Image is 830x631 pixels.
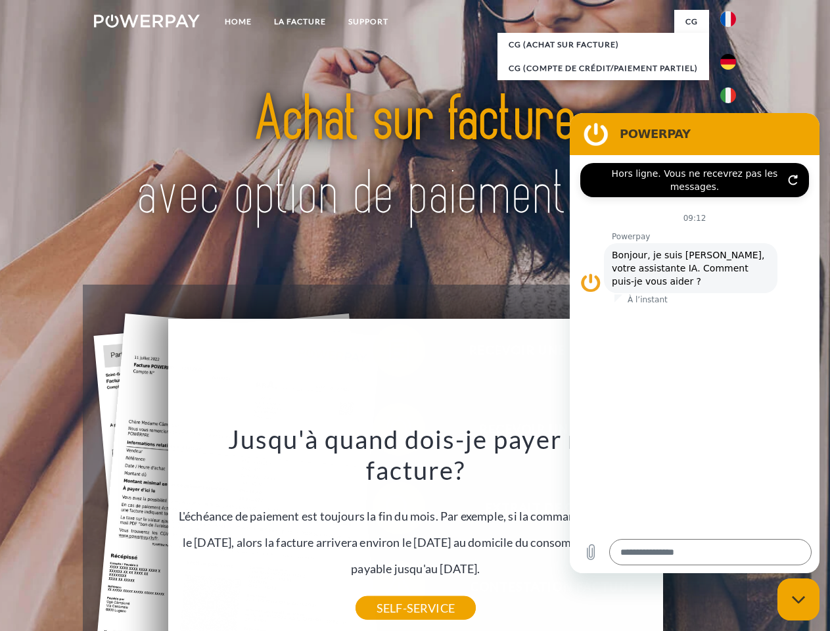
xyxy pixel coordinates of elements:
[176,423,656,486] h3: Jusqu'à quand dois-je payer ma facture?
[497,33,709,57] a: CG (achat sur facture)
[356,596,476,620] a: SELF-SERVICE
[337,10,400,34] a: Support
[263,10,337,34] a: LA FACTURE
[674,10,709,34] a: CG
[214,10,263,34] a: Home
[720,87,736,103] img: it
[497,57,709,80] a: CG (Compte de crédit/paiement partiel)
[720,54,736,70] img: de
[720,11,736,27] img: fr
[176,423,656,608] div: L'échéance de paiement est toujours la fin du mois. Par exemple, si la commande a été passée le [...
[126,63,704,252] img: title-powerpay_fr.svg
[94,14,200,28] img: logo-powerpay-white.svg
[777,578,819,620] iframe: Bouton de lancement de la fenêtre de messagerie, conversation en cours
[570,113,819,573] iframe: Fenêtre de messagerie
